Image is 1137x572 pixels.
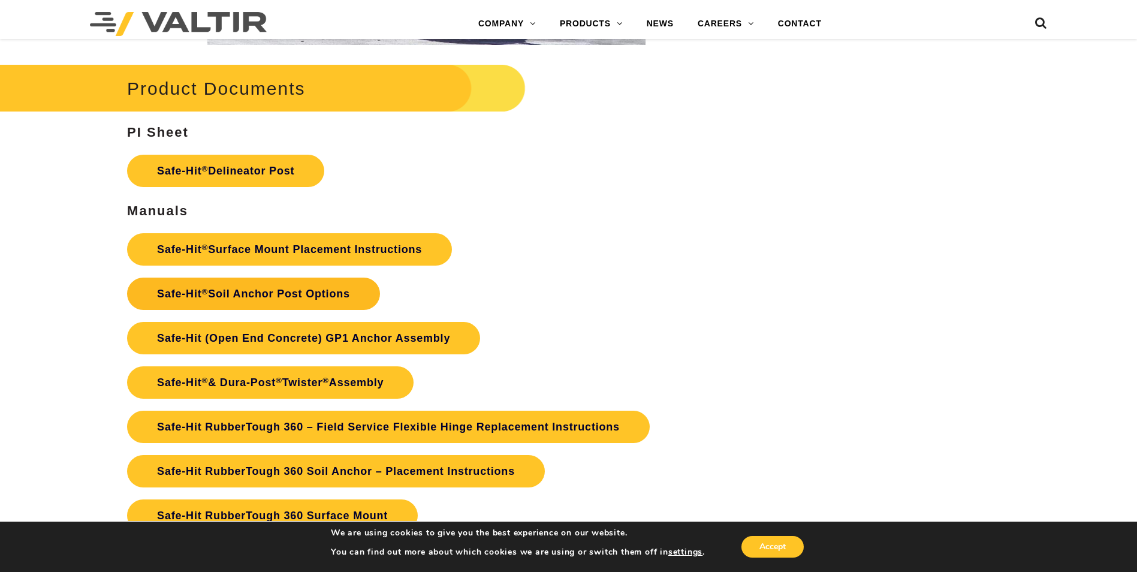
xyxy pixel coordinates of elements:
[686,12,766,36] a: CAREERS
[202,243,209,252] sup: ®
[127,233,452,266] a: Safe-Hit®Surface Mount Placement Instructions
[127,203,188,218] strong: Manuals
[127,322,480,354] a: Safe-Hit (Open End Concrete) GP1 Anchor Assembly
[202,376,209,385] sup: ®
[331,547,705,558] p: You can find out more about which cookies we are using or switch them off in .
[548,12,635,36] a: PRODUCTS
[668,547,702,558] button: settings
[202,164,209,173] sup: ®
[127,278,380,310] a: Safe-Hit®Soil Anchor Post Options
[635,12,686,36] a: NEWS
[331,528,705,538] p: We are using cookies to give you the best experience on our website.
[276,376,282,385] sup: ®
[322,376,329,385] sup: ®
[127,155,324,187] a: Safe-Hit®Delineator Post
[466,12,548,36] a: COMPANY
[766,12,834,36] a: CONTACT
[202,287,209,296] sup: ®
[127,125,189,140] strong: PI Sheet
[127,455,545,487] a: Safe-Hit RubberTough 360 Soil Anchor – Placement Instructions
[127,411,650,443] a: Safe-Hit RubberTough 360 – Field Service Flexible Hinge Replacement Instructions
[127,499,418,532] a: Safe-Hit RubberTough 360 Surface Mount
[741,536,804,558] button: Accept
[90,12,267,36] img: Valtir
[127,366,414,399] a: Safe-Hit®& Dura-Post®Twister®Assembly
